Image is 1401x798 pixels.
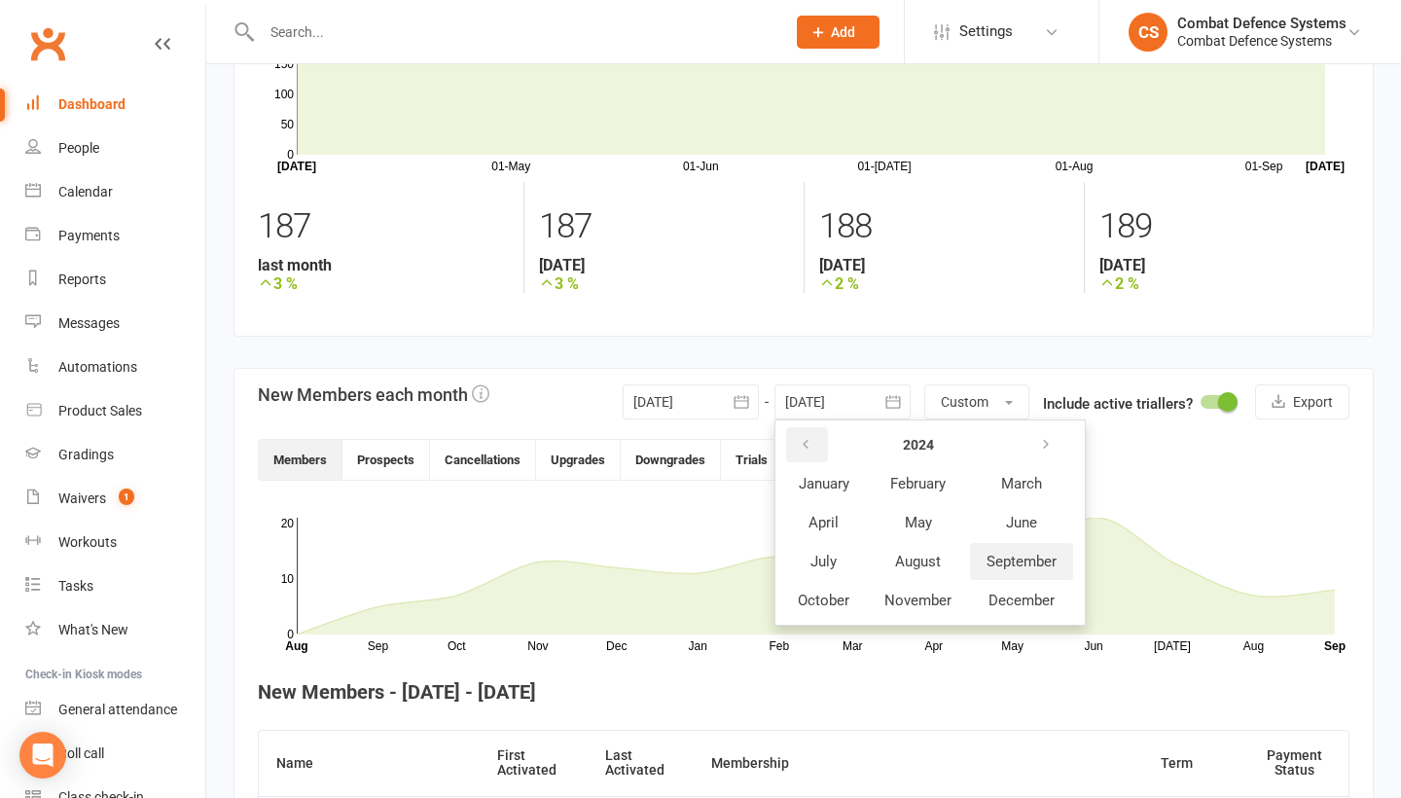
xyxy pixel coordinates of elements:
span: August [895,553,941,570]
a: Dashboard [25,83,205,127]
div: General attendance [58,702,177,717]
span: December [988,592,1055,609]
span: 1 [119,489,134,505]
a: Tasks [25,564,205,608]
span: June [1006,514,1037,531]
strong: [DATE] [1099,256,1349,274]
div: Calendar [58,184,113,199]
button: September [970,543,1073,580]
th: Membership [694,731,1143,796]
button: Export [1255,384,1349,419]
div: Dashboard [58,96,126,112]
span: October [798,592,849,609]
span: Custom [941,394,988,410]
div: Combat Defence Systems [1177,32,1347,50]
h4: New Members - [DATE] - [DATE] [258,681,1349,703]
div: 189 [1099,198,1349,256]
span: Settings [959,10,1013,54]
span: Add [831,24,855,40]
button: Add [797,16,880,49]
div: 188 [819,198,1069,256]
label: Include active triallers? [1043,392,1193,416]
div: 187 [539,198,789,256]
a: Clubworx [23,19,72,68]
div: People [58,140,99,156]
span: February [890,475,946,492]
button: October [781,582,866,619]
button: August [868,543,968,580]
a: Messages [25,302,205,345]
div: Waivers [58,490,106,506]
div: Gradings [58,447,114,462]
div: Product Sales [58,403,142,418]
div: 187 [258,198,509,256]
span: April [808,514,839,531]
strong: [DATE] [539,256,789,274]
div: Reports [58,272,106,287]
strong: last month [258,256,509,274]
div: Messages [58,315,120,331]
th: Name [259,731,480,796]
div: Automations [58,359,137,375]
th: Last Activated [588,731,695,796]
button: December [970,582,1073,619]
h3: New Members each month [258,384,489,405]
span: May [905,514,932,531]
strong: 2 % [819,274,1069,293]
strong: 3 % [539,274,789,293]
th: First Activated [480,731,587,796]
a: Roll call [25,732,205,776]
span: September [987,553,1057,570]
span: November [884,592,952,609]
button: Downgrades [621,440,721,480]
a: Reports [25,258,205,302]
div: Payments [58,228,120,243]
input: Search... [256,18,772,46]
th: Payment Status [1240,731,1348,796]
a: Payments [25,214,205,258]
div: Workouts [58,534,117,550]
a: Waivers 1 [25,477,205,521]
strong: 3 % [258,274,509,293]
button: June [970,504,1073,541]
a: Calendar [25,170,205,214]
a: General attendance kiosk mode [25,688,205,732]
strong: 2024 [903,437,934,453]
span: March [1001,475,1042,492]
div: Tasks [58,578,93,594]
div: CS [1129,13,1167,52]
span: July [810,553,837,570]
a: What's New [25,608,205,652]
a: Workouts [25,521,205,564]
button: March [970,465,1073,502]
strong: 2 % [1099,274,1349,293]
button: Members [259,440,342,480]
a: Product Sales [25,389,205,433]
button: Custom [924,384,1029,419]
div: Open Intercom Messenger [19,732,66,779]
th: Term [1143,731,1240,796]
button: April [781,504,866,541]
button: Trials [721,440,782,480]
button: Upgrades [536,440,621,480]
a: Gradings [25,433,205,477]
div: What's New [58,622,128,637]
button: July [781,543,866,580]
a: People [25,127,205,170]
div: Roll call [58,745,104,761]
strong: [DATE] [819,256,1069,274]
button: Cancellations [430,440,536,480]
div: Combat Defence Systems [1177,15,1347,32]
button: January [781,465,866,502]
button: May [868,504,968,541]
span: January [799,475,849,492]
button: Prospects [342,440,430,480]
button: November [868,582,968,619]
a: Automations [25,345,205,389]
button: February [868,465,968,502]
